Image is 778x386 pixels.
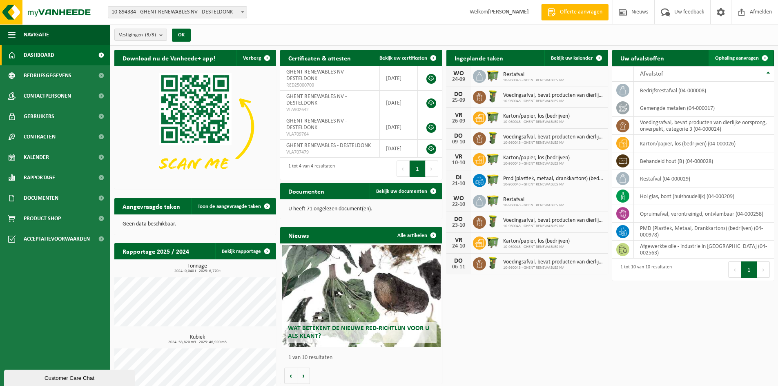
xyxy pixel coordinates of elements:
span: Gebruikers [24,106,54,127]
span: Afvalstof [640,71,663,77]
a: Toon de aangevraagde taken [191,198,275,214]
div: DI [450,174,467,181]
img: WB-1100-HPE-GN-51 [486,173,500,187]
a: Bekijk rapportage [215,243,275,259]
span: 10-960043 - GHENT RENEWABLES NV [503,245,570,250]
span: Navigatie [24,25,49,45]
span: VLA707479 [286,149,373,156]
h2: Ingeplande taken [446,50,511,66]
span: 10-960043 - GHENT RENEWABLES NV [503,182,604,187]
button: Verberg [236,50,275,66]
button: Volgende [297,368,310,384]
strong: [PERSON_NAME] [488,9,529,15]
td: karton/papier, los (bedrijven) (04-000026) [634,135,774,152]
span: Karton/papier, los (bedrijven) [503,113,570,120]
span: 10-960043 - GHENT RENEWABLES NV [503,120,570,125]
div: 25-09 [450,98,467,103]
div: DO [450,216,467,223]
button: Next [757,261,770,278]
span: 2024: 0,040 t - 2025: 6,770 t [118,269,276,273]
h2: Uw afvalstoffen [612,50,672,66]
span: 2024: 58,820 m3 - 2025: 46,920 m3 [118,340,276,344]
a: Wat betekent de nieuwe RED-richtlijn voor u als klant? [282,245,440,347]
a: Ophaling aanvragen [709,50,773,66]
div: 06-11 [450,264,467,270]
img: WB-1100-HPE-GN-50 [486,235,500,249]
span: 10-960043 - GHENT RENEWABLES NV [503,161,570,166]
span: Karton/papier, los (bedrijven) [503,238,570,245]
span: Voedingsafval, bevat producten van dierlijke oorsprong, onverpakt, categorie 3 [503,217,604,224]
td: [DATE] [380,140,418,158]
span: Ophaling aanvragen [715,56,759,61]
td: opruimafval, verontreinigd, ontvlambaar (04-000258) [634,205,774,223]
count: (3/3) [145,32,156,38]
span: Restafval [503,196,564,203]
td: hol glas, bont (huishoudelijk) (04-000209) [634,187,774,205]
span: Toon de aangevraagde taken [198,204,261,209]
span: GHENT RENEWABLES NV - DESTELDONK [286,69,347,82]
img: WB-0060-HPE-GN-51 [486,89,500,103]
img: WB-0060-HPE-GN-51 [486,214,500,228]
a: Bekijk uw documenten [370,183,441,199]
a: Offerte aanvragen [541,4,609,20]
div: 1 tot 4 van 4 resultaten [284,160,335,178]
span: 10-960043 - GHENT RENEWABLES NV [503,224,604,229]
span: Voedingsafval, bevat producten van dierlijke oorsprong, onverpakt, categorie 3 [503,92,604,99]
span: Voedingsafval, bevat producten van dierlijke oorsprong, onverpakt, categorie 3 [503,259,604,266]
td: afgewerkte olie - industrie in [GEOGRAPHIC_DATA] (04-002563) [634,241,774,259]
h2: Documenten [280,183,332,199]
button: 1 [741,261,757,278]
span: Bekijk uw documenten [376,189,427,194]
span: Contactpersonen [24,86,71,106]
button: Vorige [284,368,297,384]
span: Rapportage [24,167,55,188]
h2: Rapportage 2025 / 2024 [114,243,197,259]
iframe: chat widget [4,368,136,386]
span: RED25000700 [286,82,373,89]
p: U heeft 71 ongelezen document(en). [288,206,434,212]
div: 24-09 [450,77,467,83]
span: 10-894384 - GHENT RENEWABLES NV - DESTELDONK [108,7,247,18]
h2: Download nu de Vanheede+ app! [114,50,223,66]
span: Product Shop [24,208,61,229]
div: VR [450,154,467,160]
span: Offerte aanvragen [558,8,604,16]
div: DO [450,258,467,264]
div: 23-10 [450,223,467,228]
td: [DATE] [380,115,418,140]
span: Verberg [243,56,261,61]
span: Documenten [24,188,58,208]
td: [DATE] [380,66,418,91]
div: 22-10 [450,202,467,208]
div: 26-09 [450,118,467,124]
button: OK [172,29,191,42]
span: VLA709764 [286,131,373,138]
span: Restafval [503,71,564,78]
div: VR [450,112,467,118]
h2: Nieuws [280,227,317,243]
img: Download de VHEPlus App [114,66,276,187]
img: WB-0060-HPE-GN-51 [486,256,500,270]
img: WB-1100-HPE-GN-51 [486,194,500,208]
span: Pmd (plastiek, metaal, drankkartons) (bedrijven) [503,176,604,182]
span: Dashboard [24,45,54,65]
div: VR [450,237,467,243]
span: VLA902642 [286,107,373,113]
span: Acceptatievoorwaarden [24,229,90,249]
div: 21-10 [450,181,467,187]
td: [DATE] [380,91,418,115]
td: restafval (04-000029) [634,170,774,187]
span: Contracten [24,127,56,147]
div: 24-10 [450,243,467,249]
button: Previous [728,261,741,278]
span: GHENT RENEWABLES - DESTELDONK [286,143,371,149]
span: Vestigingen [119,29,156,41]
img: WB-1100-HPE-GN-50 [486,152,500,166]
td: bedrijfsrestafval (04-000008) [634,82,774,99]
a: Bekijk uw kalender [544,50,607,66]
td: voedingsafval, bevat producten van dierlijke oorsprong, onverpakt, categorie 3 (04-000024) [634,117,774,135]
div: WO [450,70,467,77]
span: Wat betekent de nieuwe RED-richtlijn voor u als klant? [288,325,429,339]
td: behandeld hout (B) (04-000028) [634,152,774,170]
span: Bedrijfsgegevens [24,65,71,86]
